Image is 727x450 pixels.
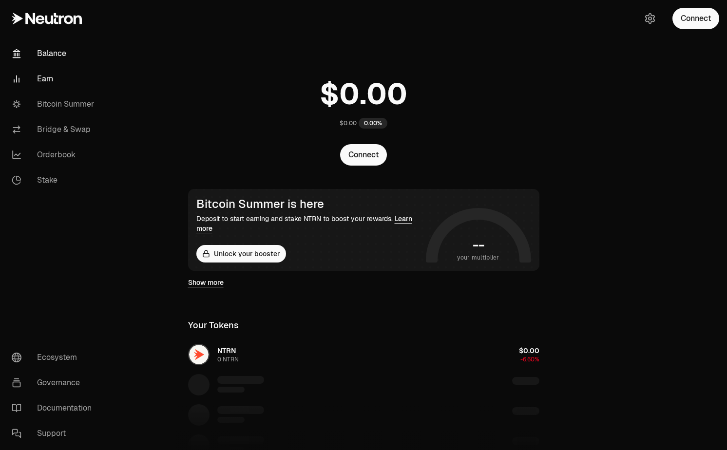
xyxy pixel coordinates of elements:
[4,345,105,370] a: Ecosystem
[4,395,105,421] a: Documentation
[4,168,105,193] a: Stake
[188,319,239,332] div: Your Tokens
[196,245,286,262] button: Unlock your booster
[672,8,719,29] button: Connect
[4,66,105,92] a: Earn
[196,214,422,233] div: Deposit to start earning and stake NTRN to boost your rewards.
[340,144,387,166] button: Connect
[4,41,105,66] a: Balance
[4,370,105,395] a: Governance
[359,118,387,129] div: 0.00%
[457,253,499,262] span: your multiplier
[473,237,484,253] h1: --
[196,197,422,211] div: Bitcoin Summer is here
[4,117,105,142] a: Bridge & Swap
[340,119,357,127] div: $0.00
[4,421,105,446] a: Support
[188,278,224,287] a: Show more
[4,142,105,168] a: Orderbook
[4,92,105,117] a: Bitcoin Summer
